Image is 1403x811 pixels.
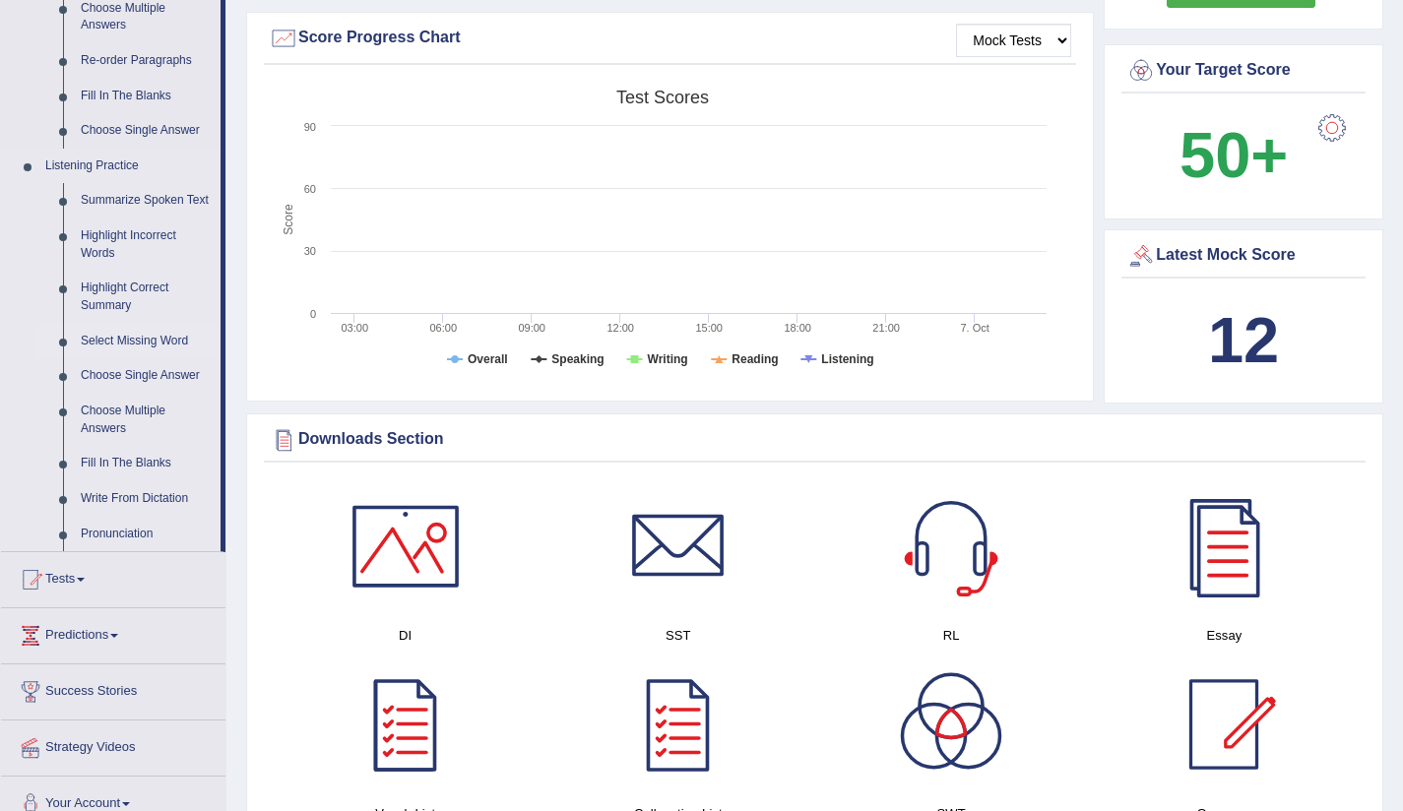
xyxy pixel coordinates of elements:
a: Select Missing Word [72,324,221,359]
text: 09:00 [518,322,545,334]
div: Score Progress Chart [269,24,1071,53]
a: Pronunciation [72,517,221,552]
a: Predictions [1,608,225,657]
text: 21:00 [872,322,900,334]
text: 18:00 [784,322,811,334]
a: Choose Single Answer [72,113,221,149]
tspan: Reading [732,352,778,366]
a: Tests [1,552,225,601]
a: Fill In The Blanks [72,79,221,114]
tspan: Listening [821,352,873,366]
h4: RL [825,625,1078,646]
text: 12:00 [606,322,634,334]
a: Success Stories [1,664,225,714]
b: 50+ [1180,119,1288,191]
a: Re-order Paragraphs [72,43,221,79]
tspan: Writing [648,352,688,366]
text: 0 [310,308,316,320]
div: Latest Mock Score [1126,241,1361,271]
a: Highlight Correct Summary [72,271,221,323]
text: 60 [304,183,316,195]
h4: Essay [1098,625,1351,646]
tspan: Speaking [551,352,604,366]
a: Summarize Spoken Text [72,183,221,218]
text: 06:00 [429,322,457,334]
a: Write From Dictation [72,481,221,517]
tspan: 7. Oct [960,322,988,334]
a: Choose Multiple Answers [72,394,221,446]
text: 15:00 [695,322,723,334]
tspan: Test scores [616,88,709,107]
a: Listening Practice [36,149,221,184]
b: 12 [1208,304,1279,376]
div: Downloads Section [269,425,1361,455]
h4: DI [279,625,532,646]
a: Choose Single Answer [72,358,221,394]
text: 03:00 [342,322,369,334]
a: Fill In The Blanks [72,446,221,481]
h4: SST [551,625,804,646]
div: Your Target Score [1126,56,1361,86]
a: Highlight Incorrect Words [72,218,221,271]
a: Strategy Videos [1,720,225,770]
tspan: Overall [468,352,508,366]
text: 90 [304,121,316,133]
text: 30 [304,245,316,257]
tspan: Score [282,204,295,235]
